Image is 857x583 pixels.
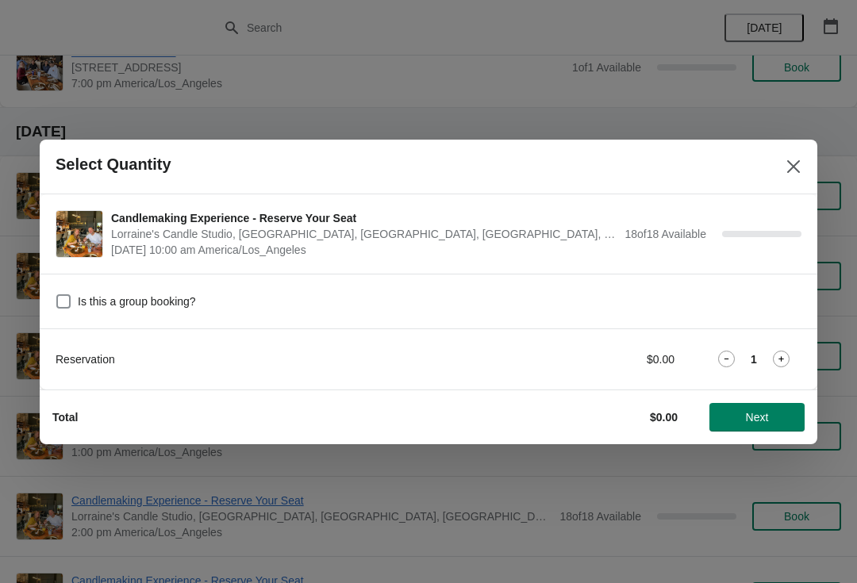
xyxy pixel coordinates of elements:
strong: Total [52,411,78,424]
div: $0.00 [528,351,674,367]
button: Next [709,403,805,431]
span: Candlemaking Experience - Reserve Your Seat [111,210,617,226]
button: Close [779,152,808,181]
span: Next [746,411,769,424]
span: Is this a group booking? [78,293,196,309]
strong: 1 [751,351,757,367]
span: [DATE] 10:00 am America/Los_Angeles [111,242,617,258]
h2: Select Quantity [56,155,171,174]
span: 18 of 18 Available [624,228,706,240]
span: Lorraine's Candle Studio, [GEOGRAPHIC_DATA], [GEOGRAPHIC_DATA], [GEOGRAPHIC_DATA], [GEOGRAPHIC_DATA] [111,226,617,242]
div: Reservation [56,351,496,367]
strong: $0.00 [650,411,678,424]
img: Candlemaking Experience - Reserve Your Seat | Lorraine's Candle Studio, Market Street, Pacific Be... [56,211,102,257]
